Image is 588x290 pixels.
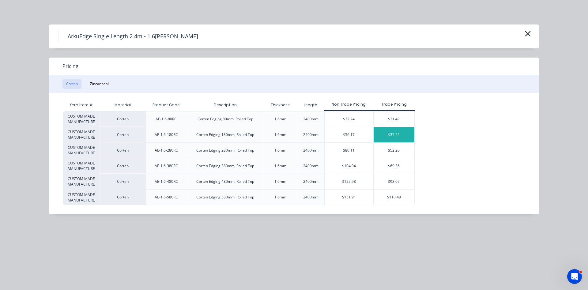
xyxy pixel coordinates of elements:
div: Corten Edging 380mm, Rolled Top [196,163,254,169]
div: $80.11 [325,143,374,158]
div: CUSTOM MADE MANUFACTURE [63,142,100,158]
div: $21.49 [374,111,414,127]
div: AE-1.6-580RC [155,194,178,200]
div: $56.17 [325,127,374,142]
h4: ArkuEdge Single Length 2.4m - 1.6[PERSON_NAME] [58,31,207,42]
div: $110.48 [374,190,414,205]
span: Pricing [62,62,78,70]
div: CUSTOM MADE MANUFACTURE [63,174,100,189]
div: $37.45 [374,127,414,142]
div: 2400mm [303,179,318,184]
div: 2400mm [303,163,318,169]
button: Zincanneal [86,79,112,89]
iframe: Intercom live chat [567,269,582,284]
div: Corten Edging 80mm, Rolled Top [198,116,253,122]
div: Trade Pricing [373,102,415,107]
div: 1.6mm [274,148,286,153]
div: Corten Edging 480mm, Rolled Top [196,179,254,184]
div: 1.6mm [274,132,286,137]
div: Corten [100,174,145,189]
div: 1.6mm [274,194,286,200]
div: Length [299,97,322,113]
div: 1.6mm [274,163,286,169]
div: 2400mm [303,116,318,122]
button: Corten [62,79,81,89]
div: 2400mm [303,132,318,137]
div: Corten [100,142,145,158]
div: Corten Edging 580mm, Rolled Top [196,194,254,200]
div: Product Code [148,97,185,113]
div: AE-1.6-180RC [155,132,178,137]
div: $104.04 [325,158,374,174]
div: Xero Item # [63,99,100,111]
div: Corten [100,158,145,174]
div: Thickness [266,97,295,113]
div: Material [100,99,145,111]
div: Description [209,97,242,113]
div: CUSTOM MADE MANUFACTURE [63,158,100,174]
div: 2400mm [303,194,318,200]
div: $127.98 [325,174,374,189]
div: CUSTOM MADE MANUFACTURE [63,189,100,205]
div: $151.91 [325,190,374,205]
div: Corten Edging 180mm, Rolled Top [196,132,254,137]
div: Non Trade Pricing [324,102,374,107]
div: $69.36 [374,158,414,174]
div: Corten [100,127,145,142]
div: AE-1.6-80RC [156,116,177,122]
div: CUSTOM MADE MANUFACTURE [63,111,100,127]
div: CUSTOM MADE MANUFACTURE [63,127,100,142]
div: Corten Edging 280mm, Rolled Top [196,148,254,153]
div: AE-1.6-380RC [155,163,178,169]
div: $93.07 [374,174,414,189]
div: AE-1.6-480RC [155,179,178,184]
div: Corten [100,111,145,127]
div: Corten [100,189,145,205]
div: $52.26 [374,143,414,158]
div: AE-1.6-280RC [155,148,178,153]
div: $32.24 [325,111,374,127]
div: 1.6mm [274,179,286,184]
div: 1.6mm [274,116,286,122]
div: 2400mm [303,148,318,153]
